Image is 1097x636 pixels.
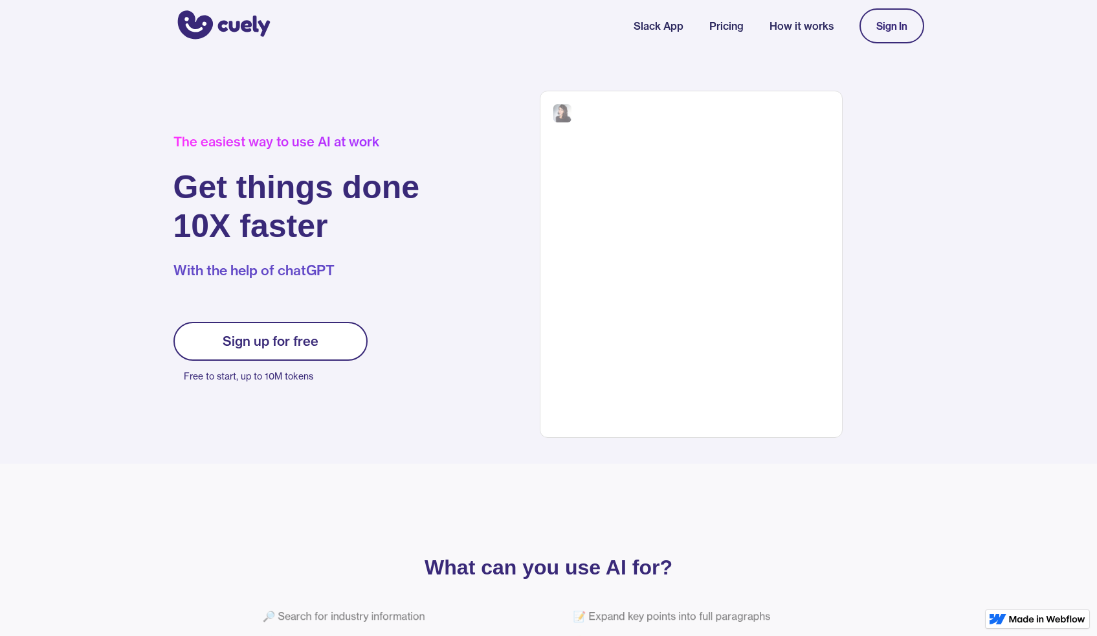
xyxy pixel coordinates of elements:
a: Sign up for free [173,322,368,361]
a: How it works [770,18,834,34]
a: Pricing [709,18,744,34]
div: Sign In [876,20,907,32]
div: Sign up for free [223,334,318,349]
p: With the help of chatGPT [173,261,420,280]
a: Sign In [859,8,924,43]
h1: Get things done 10X faster [173,168,420,245]
a: home [173,2,271,50]
p: Free to start, up to 10M tokens [184,367,368,385]
a: Slack App [634,18,683,34]
div: The easiest way to use AI at work [173,134,420,150]
p: What can you use AI for? [245,558,853,576]
img: Made in Webflow [1009,615,1085,623]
